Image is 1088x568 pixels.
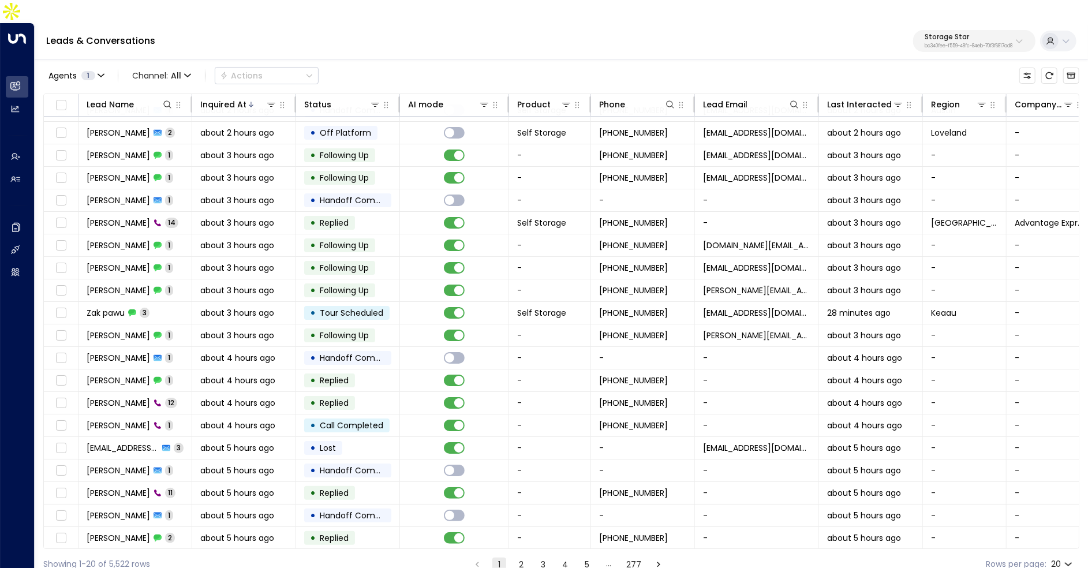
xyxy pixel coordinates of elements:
span: Zak pawu [87,307,125,319]
span: offcampusproductions@gmail.com [703,172,810,184]
span: Toggle select row [54,486,68,500]
div: • [310,168,316,188]
span: about 5 hours ago [827,442,901,454]
span: about 3 hours ago [200,172,274,184]
span: Toggle select all [54,98,68,113]
span: about 5 hours ago [200,487,274,499]
div: Region [931,98,960,111]
span: +19072012611 [599,285,668,296]
span: Replied [320,487,349,499]
span: 1 [165,375,173,385]
span: about 4 hours ago [827,420,902,431]
div: Phone [599,98,676,111]
span: about 3 hours ago [200,150,274,161]
span: about 3 hours ago [827,285,901,296]
td: - [591,347,695,369]
div: • [310,528,316,548]
td: - [923,279,1007,301]
span: Toggle select row [54,328,68,343]
span: airbrushcreations.llc@gmail.com [703,240,810,251]
span: +13072260966 [599,487,668,499]
span: Nick Meza [87,397,150,409]
span: 12 [165,398,177,408]
td: - [923,144,1007,166]
td: - [923,347,1007,369]
span: Toggle select row [54,193,68,208]
span: Grantsville [931,217,998,229]
span: about 2 hours ago [200,127,274,139]
span: about 3 hours ago [200,195,274,206]
td: - [923,324,1007,346]
div: AI mode [408,98,443,111]
span: Handoff Completed [320,465,401,476]
span: John Johnson [87,217,150,229]
span: Self Storage [517,307,566,319]
span: +13072260966 [599,532,668,544]
span: Toggle select row [54,373,68,388]
td: - [923,257,1007,279]
p: Storage Star [925,33,1012,40]
div: Lead Name [87,98,173,111]
span: about 2 hours ago [827,127,901,139]
div: • [310,326,316,345]
div: Product [517,98,572,111]
td: - [591,459,695,481]
span: about 4 hours ago [200,397,275,409]
div: AI mode [408,98,490,111]
span: about 3 hours ago [827,262,901,274]
span: +12039277283 [599,217,668,229]
span: 3 [140,308,149,317]
span: Advantage Express [1015,217,1085,229]
span: about 5 hours ago [200,465,274,476]
span: Following Up [320,330,369,341]
span: Self Storage [517,127,566,139]
span: Replied [320,375,349,386]
span: about 3 hours ago [200,217,274,229]
span: Replied [320,217,349,229]
span: about 5 hours ago [827,487,901,499]
td: - [591,189,695,211]
div: • [310,506,316,525]
span: about 3 hours ago [200,262,274,274]
span: Following Up [320,172,369,184]
div: • [310,438,316,458]
span: 1 [165,510,173,520]
div: • [310,348,316,368]
td: - [695,459,819,481]
span: about 3 hours ago [827,195,901,206]
td: - [509,257,591,279]
div: Lead Email [703,98,800,111]
td: - [923,234,1007,256]
span: hello@getuniti.com [87,442,159,454]
span: 1 [165,195,173,205]
span: Toggle select row [54,283,68,298]
span: Toggle select row [54,261,68,275]
span: Toggle select row [54,126,68,140]
span: 1 [81,71,95,80]
td: - [509,459,591,481]
span: about 4 hours ago [827,375,902,386]
td: - [923,459,1007,481]
div: Product [517,98,551,111]
div: • [310,258,316,278]
span: Handoff Completed [320,352,401,364]
div: • [310,483,316,503]
span: about 5 hours ago [827,510,901,521]
span: about 4 hours ago [827,352,902,364]
td: - [695,369,819,391]
td: - [509,482,591,504]
span: Toggle select row [54,441,68,455]
td: - [923,527,1007,549]
span: John [87,195,150,206]
td: - [509,234,591,256]
td: - [695,212,819,234]
td: - [695,482,819,504]
span: +14246463236 [599,172,668,184]
span: 1 [165,420,173,430]
td: - [509,324,591,346]
span: 1 [165,263,173,272]
span: Carrie [87,465,150,476]
span: Siria Estrada [87,262,150,274]
span: Ambrose Kokrine [87,330,150,341]
span: Toggle select row [54,148,68,163]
